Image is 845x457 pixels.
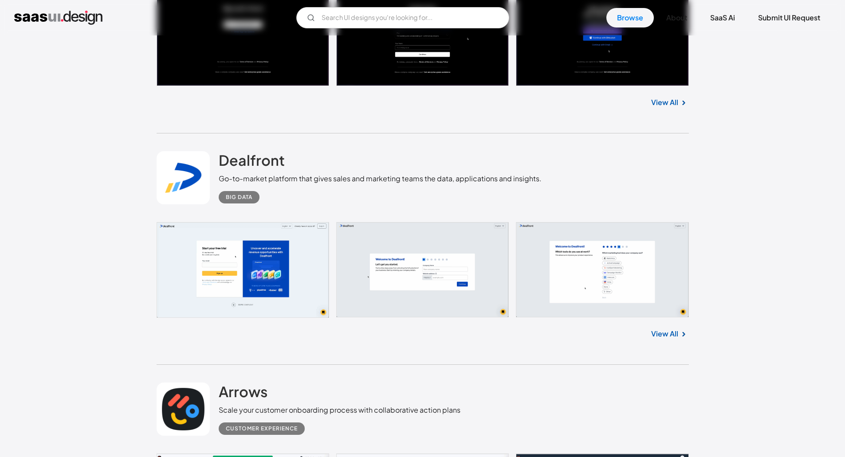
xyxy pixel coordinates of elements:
div: Go-to-market platform that gives sales and marketing teams the data, applications and insights. [219,173,542,184]
a: home [14,11,102,25]
a: About [656,8,698,27]
h2: Dealfront [219,151,285,169]
input: Search UI designs you're looking for... [296,7,509,28]
h2: Arrows [219,383,267,400]
a: Submit UI Request [747,8,831,27]
a: Browse [606,8,654,27]
div: Scale your customer onboarding process with collaborative action plans [219,405,460,415]
div: Big Data [226,192,252,203]
a: Arrows [219,383,267,405]
a: View All [651,328,678,339]
a: Dealfront [219,151,285,173]
div: Customer Experience [226,423,298,434]
form: Email Form [296,7,509,28]
a: SaaS Ai [700,8,746,27]
a: View All [651,97,678,108]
